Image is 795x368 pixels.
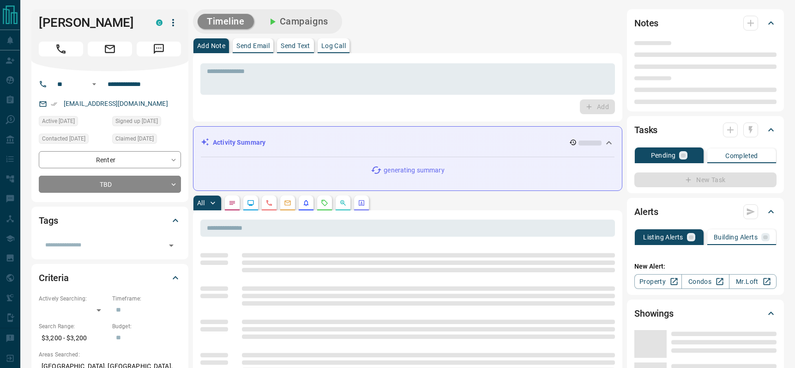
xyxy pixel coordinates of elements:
[42,134,85,143] span: Contacted [DATE]
[643,234,683,240] p: Listing Alerts
[39,322,108,331] p: Search Range:
[112,322,181,331] p: Budget:
[112,134,181,147] div: Tue Aug 12 2025
[39,176,181,193] div: TBD
[729,274,777,289] a: Mr.Loft
[634,123,657,137] h2: Tasks
[634,274,682,289] a: Property
[725,153,758,159] p: Completed
[112,294,181,303] p: Timeframe:
[634,12,777,34] div: Notes
[64,100,168,107] a: [EMAIL_ADDRESS][DOMAIN_NAME]
[714,234,758,240] p: Building Alerts
[39,267,181,289] div: Criteria
[39,209,181,232] div: Tags
[284,199,291,207] svg: Emails
[39,116,108,129] div: Tue Aug 12 2025
[42,117,75,126] span: Active [DATE]
[302,199,310,207] svg: Listing Alerts
[115,134,154,143] span: Claimed [DATE]
[258,14,337,29] button: Campaigns
[358,199,365,207] svg: Agent Actions
[39,350,181,359] p: Areas Searched:
[112,116,181,129] div: Tue Aug 12 2025
[197,200,205,206] p: All
[265,199,273,207] svg: Calls
[321,43,346,49] p: Log Call
[321,199,328,207] svg: Requests
[88,42,132,56] span: Email
[156,19,163,26] div: condos.ca
[634,262,777,271] p: New Alert:
[634,306,674,321] h2: Showings
[229,199,236,207] svg: Notes
[384,166,444,175] p: generating summary
[137,42,181,56] span: Message
[115,117,158,126] span: Signed up [DATE]
[339,199,347,207] svg: Opportunities
[39,151,181,168] div: Renter
[39,15,142,30] h1: [PERSON_NAME]
[236,43,270,49] p: Send Email
[634,16,658,31] h2: Notes
[165,239,178,252] button: Open
[634,204,658,219] h2: Alerts
[39,270,69,285] h2: Criteria
[39,213,58,228] h2: Tags
[89,79,100,90] button: Open
[681,274,729,289] a: Condos
[39,42,83,56] span: Call
[281,43,310,49] p: Send Text
[39,294,108,303] p: Actively Searching:
[651,152,676,159] p: Pending
[51,101,57,107] svg: Email Verified
[634,201,777,223] div: Alerts
[201,134,614,151] div: Activity Summary
[197,43,225,49] p: Add Note
[247,199,254,207] svg: Lead Browsing Activity
[39,134,108,147] div: Tue Aug 12 2025
[634,119,777,141] div: Tasks
[39,331,108,346] p: $3,200 - $3,200
[198,14,254,29] button: Timeline
[634,302,777,325] div: Showings
[213,138,265,147] p: Activity Summary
